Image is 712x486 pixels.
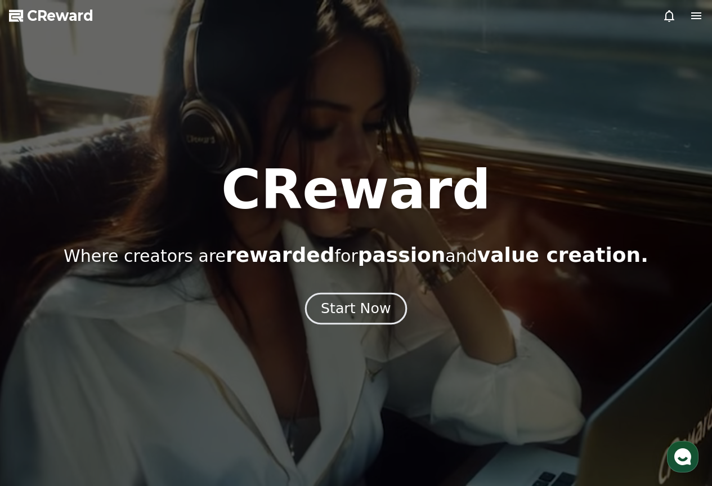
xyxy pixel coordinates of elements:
a: CReward [9,7,93,25]
a: Start Now [307,305,405,315]
button: Start Now [305,292,407,324]
p: Where creators are for and [64,244,648,266]
h1: CReward [221,163,491,217]
a: Home [3,357,74,385]
span: passion [358,243,446,266]
span: rewarded [226,243,334,266]
span: value creation. [477,243,648,266]
span: Home [29,374,48,383]
span: Messages [93,374,127,384]
span: Settings [167,374,194,383]
span: CReward [27,7,93,25]
a: Messages [74,357,145,385]
div: Start Now [321,299,391,318]
a: Settings [145,357,216,385]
